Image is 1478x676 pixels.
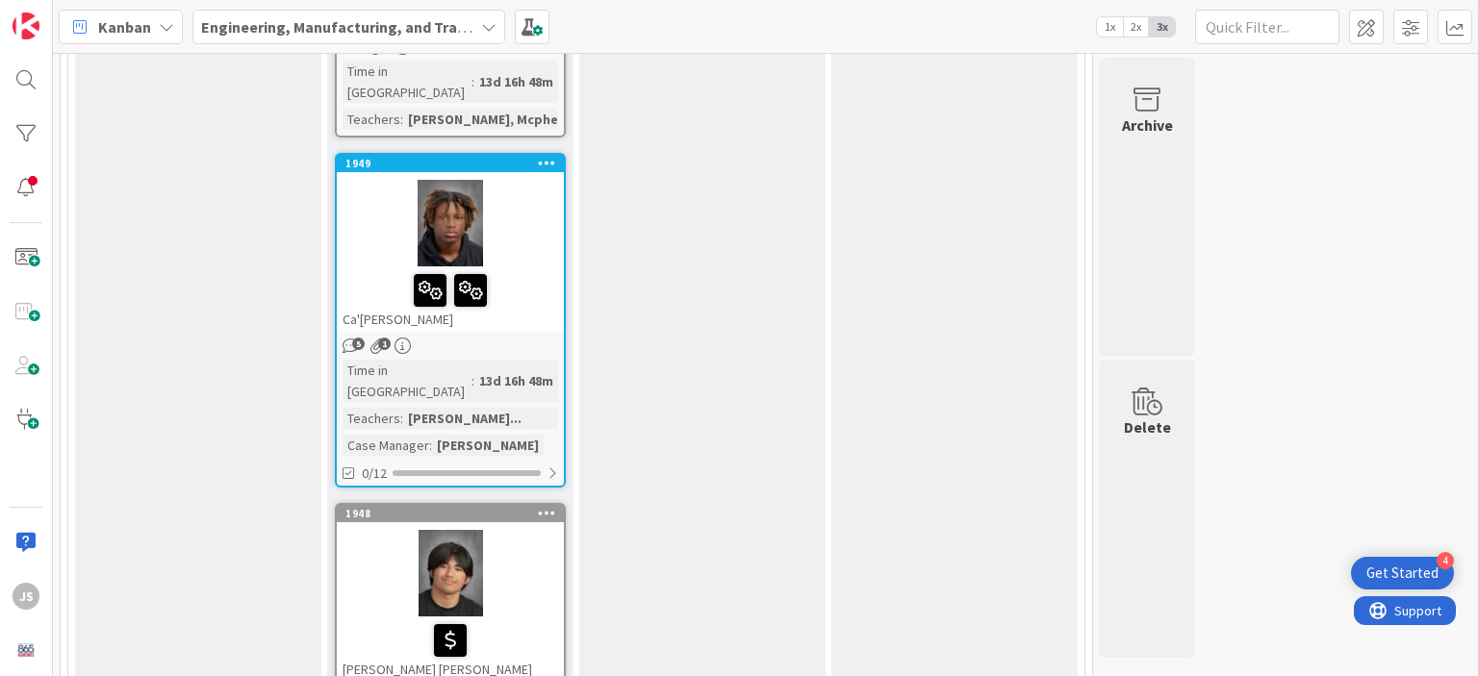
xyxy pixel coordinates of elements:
div: JS [13,583,39,610]
span: 1x [1097,17,1123,37]
div: Time in [GEOGRAPHIC_DATA] [343,61,471,103]
div: Delete [1124,415,1171,438]
img: Visit kanbanzone.com [13,13,39,39]
div: Time in [GEOGRAPHIC_DATA] [343,360,471,402]
a: 1949Ca'[PERSON_NAME]Time in [GEOGRAPHIC_DATA]:13d 16h 48mTeachers:[PERSON_NAME]...Case Manager:[P... [335,153,566,488]
div: [PERSON_NAME], Mcphet, Fi... [403,109,599,130]
span: 3x [1149,17,1175,37]
div: 13d 16h 48m [474,71,558,92]
div: Get Started [1366,563,1439,583]
div: 1949 [345,157,564,170]
div: 1949Ca'[PERSON_NAME] [337,155,564,332]
input: Quick Filter... [1195,10,1339,44]
div: Teachers [343,109,400,130]
span: Support [40,3,88,26]
div: 1949 [337,155,564,172]
span: : [429,435,432,456]
span: 1 [378,338,391,350]
div: Teachers [343,408,400,429]
img: avatar [13,637,39,663]
div: [PERSON_NAME]... [403,408,526,429]
div: 1948 [345,507,564,520]
div: 1948 [337,505,564,522]
div: Ca'[PERSON_NAME] [337,266,564,332]
div: Open Get Started checklist, remaining modules: 4 [1351,557,1454,589]
span: 5 [352,338,365,350]
span: : [400,109,403,130]
span: Kanban [98,15,151,38]
div: 4 [1437,552,1454,569]
span: 2x [1123,17,1149,37]
div: 13d 16h 48m [474,370,558,391]
b: Engineering, Manufacturing, and Transportation [201,17,542,37]
span: : [471,71,474,92]
div: [PERSON_NAME] [432,435,544,456]
span: 0/12 [362,463,387,484]
span: : [471,370,474,391]
div: Archive [1122,113,1173,137]
div: Case Manager [343,435,429,456]
span: : [400,408,403,429]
